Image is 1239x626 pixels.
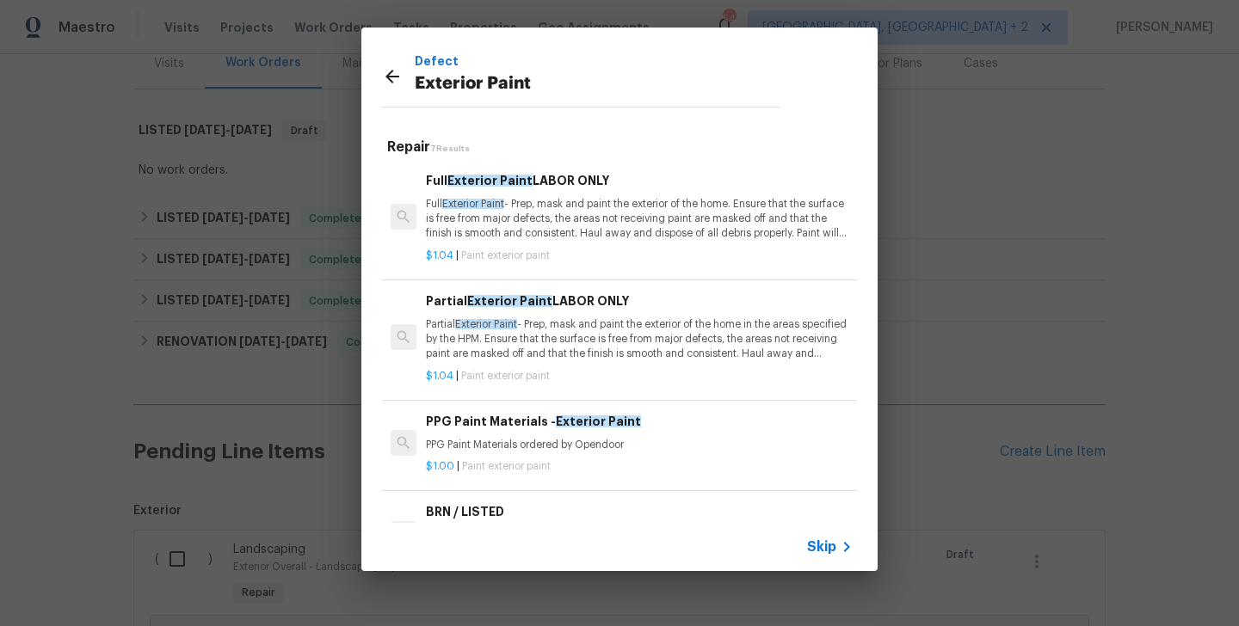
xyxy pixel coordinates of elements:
span: Skip [807,538,836,555]
h6: Full LABOR ONLY [426,171,853,190]
span: Exterior Paint [447,175,533,187]
p: Exterior Paint [415,71,780,98]
span: Exterior Paint [467,295,552,307]
span: Paint exterior paint [461,371,550,381]
h6: BRN / LISTED [426,502,853,521]
span: 7 Results [430,144,470,153]
h5: Repair [387,138,857,156]
h6: Partial LABOR ONLY [426,292,853,310]
p: Defect [415,52,780,71]
p: | [426,369,853,384]
h6: PPG Paint Materials - [426,412,853,431]
span: $1.04 [426,250,453,261]
p: | [426,249,853,263]
p: Partial - Prep, mask and paint the exterior of the home in the areas specified by the HPM. Ensure... [426,317,853,361]
p: Full - Prep, mask and paint the exterior of the home. Ensure that the surface is free from major ... [426,197,853,241]
span: Exterior Paint [556,415,641,427]
span: Exterior Paint [442,199,504,209]
p: | [426,459,853,474]
span: $1.04 [426,371,453,381]
span: Paint exterior paint [462,461,551,471]
p: PPG Paint Materials ordered by Opendoor [426,438,853,452]
span: Paint exterior paint [461,250,550,261]
span: Exterior Paint [455,319,517,329]
span: $1.00 [426,461,454,471]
